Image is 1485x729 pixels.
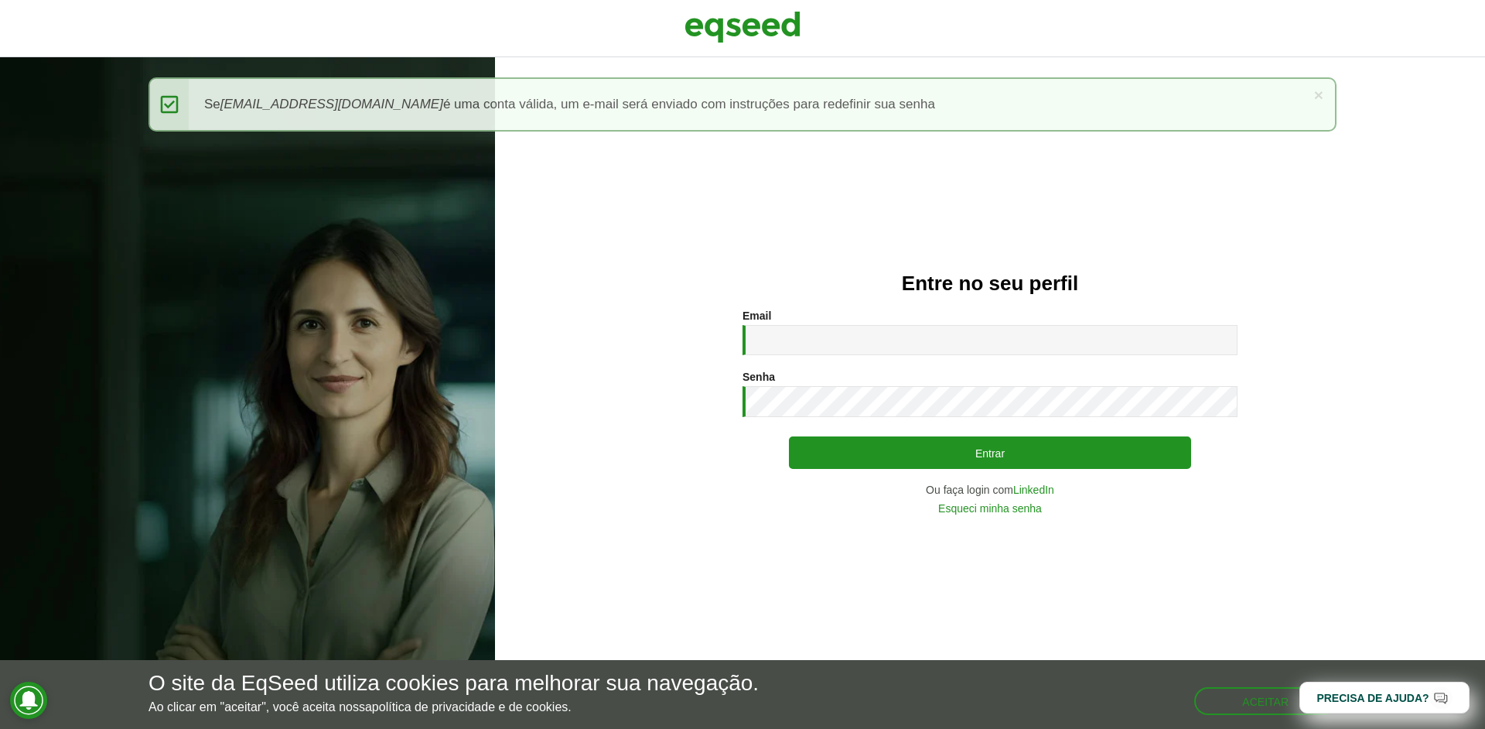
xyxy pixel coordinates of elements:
button: Entrar [789,436,1191,469]
p: Ao clicar em "aceitar", você aceita nossa . [148,700,759,714]
a: LinkedIn [1013,484,1054,495]
label: Senha [742,371,775,382]
h5: O site da EqSeed utiliza cookies para melhorar sua navegação. [148,672,759,696]
h2: Entre no seu perfil [526,272,1454,295]
div: Ou faça login com [742,484,1237,495]
a: × [1314,87,1323,103]
button: Aceitar [1194,687,1336,715]
div: Se é uma conta válida, um e-mail será enviado com instruções para redefinir sua senha [148,77,1336,132]
label: Email [742,310,771,321]
a: política de privacidade e de cookies [372,701,568,714]
em: [EMAIL_ADDRESS][DOMAIN_NAME] [220,97,443,111]
a: Esqueci minha senha [938,503,1042,514]
img: EqSeed Logo [684,8,801,46]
